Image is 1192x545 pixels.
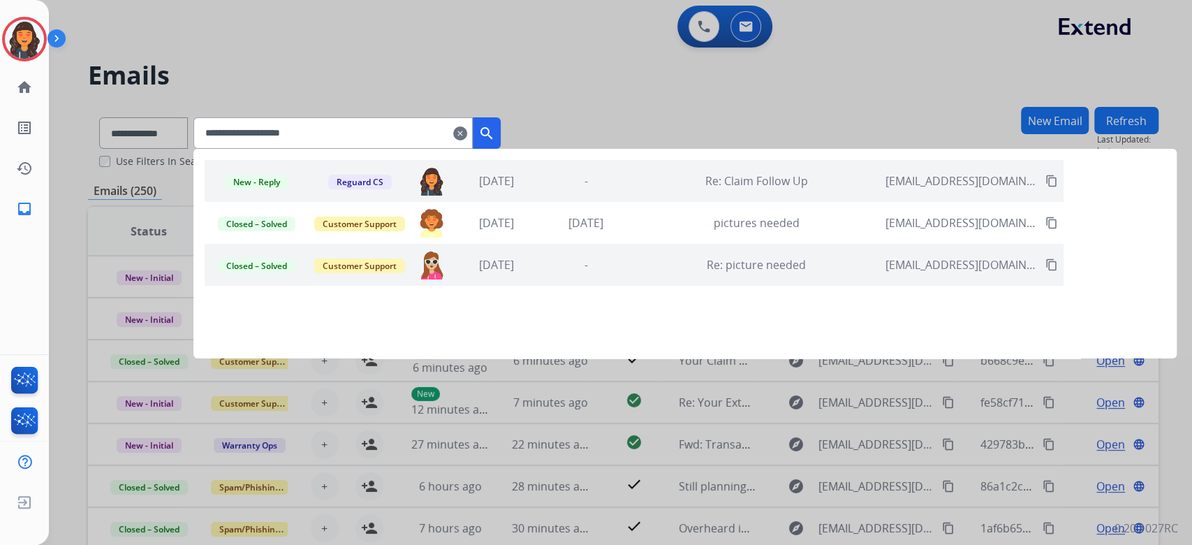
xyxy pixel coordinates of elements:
[584,257,588,272] span: -
[417,208,446,238] img: agent-avatar
[568,215,603,231] span: [DATE]
[453,125,467,142] mat-icon: clear
[584,173,588,189] span: -
[885,173,1038,189] span: [EMAIL_ADDRESS][DOMAIN_NAME]
[1045,259,1058,271] mat-icon: content_copy
[417,250,446,279] img: agent-avatar
[314,217,405,231] span: Customer Support
[328,175,392,189] span: Reguard CS
[479,173,514,189] span: [DATE]
[479,215,514,231] span: [DATE]
[479,257,514,272] span: [DATE]
[885,215,1038,231] span: [EMAIL_ADDRESS][DOMAIN_NAME]
[1114,520,1178,537] p: 0.20.1027RC
[714,215,800,231] span: pictures needed
[218,259,295,273] span: Closed – Solved
[5,20,44,59] img: avatar
[705,173,808,189] span: Re: Claim Follow Up
[478,125,495,142] mat-icon: search
[885,256,1038,273] span: [EMAIL_ADDRESS][DOMAIN_NAME]
[16,79,33,96] mat-icon: home
[218,217,295,231] span: Closed – Solved
[707,257,806,272] span: Re: picture needed
[16,119,33,136] mat-icon: list_alt
[16,160,33,177] mat-icon: history
[225,175,288,189] span: New - Reply
[16,201,33,217] mat-icon: inbox
[417,166,446,196] img: agent-avatar
[314,259,405,273] span: Customer Support
[1045,217,1058,229] mat-icon: content_copy
[1045,175,1058,187] mat-icon: content_copy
